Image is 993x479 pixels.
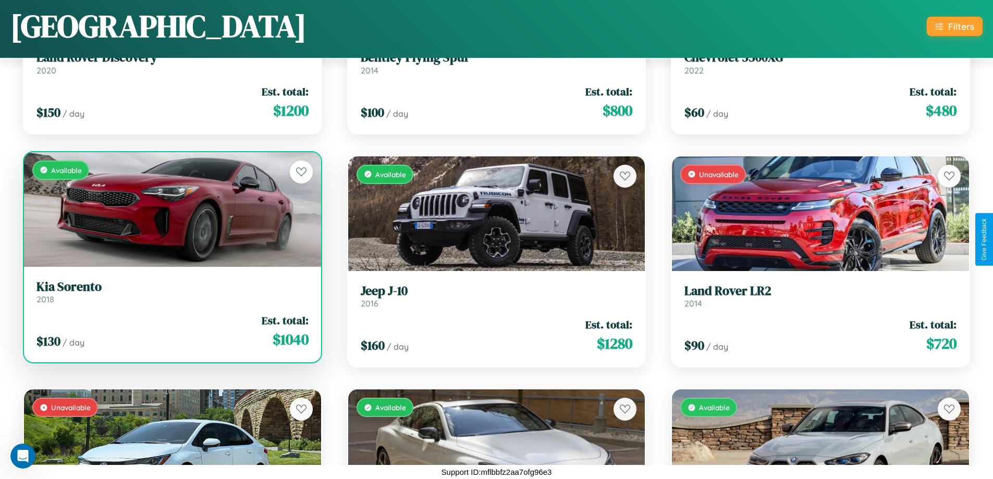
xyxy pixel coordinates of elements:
[585,317,632,332] span: Est. total:
[699,403,730,412] span: Available
[10,444,35,469] iframe: Intercom live chat
[684,65,704,76] span: 2022
[361,337,385,354] span: $ 160
[361,284,633,299] h3: Jeep J-10
[262,313,309,328] span: Est. total:
[585,84,632,99] span: Est. total:
[926,333,957,354] span: $ 720
[361,65,378,76] span: 2014
[361,50,633,76] a: Bentley Flying Spur2014
[51,166,82,175] span: Available
[684,284,957,299] h3: Land Rover LR2
[684,284,957,309] a: Land Rover LR22014
[36,333,60,350] span: $ 130
[597,333,632,354] span: $ 1280
[273,329,309,350] span: $ 1040
[684,104,704,121] span: $ 60
[361,284,633,309] a: Jeep J-102016
[387,341,409,352] span: / day
[361,298,378,309] span: 2016
[375,403,406,412] span: Available
[926,100,957,121] span: $ 480
[36,65,56,76] span: 2020
[684,337,704,354] span: $ 90
[699,170,739,179] span: Unavailable
[361,104,384,121] span: $ 100
[927,17,983,36] button: Filters
[684,50,957,65] h3: Chevrolet 5500XG
[910,317,957,332] span: Est. total:
[10,5,307,47] h1: [GEOGRAPHIC_DATA]
[36,279,309,294] h3: Kia Sorento
[36,104,60,121] span: $ 150
[603,100,632,121] span: $ 800
[36,50,309,76] a: Land Rover Discovery2020
[948,21,974,32] div: Filters
[273,100,309,121] span: $ 1200
[910,84,957,99] span: Est. total:
[262,84,309,99] span: Est. total:
[684,50,957,76] a: Chevrolet 5500XG2022
[386,108,408,119] span: / day
[51,403,91,412] span: Unavailable
[684,298,702,309] span: 2014
[361,50,633,65] h3: Bentley Flying Spur
[36,294,54,304] span: 2018
[375,170,406,179] span: Available
[36,279,309,305] a: Kia Sorento2018
[706,108,728,119] span: / day
[980,218,988,261] div: Give Feedback
[36,50,309,65] h3: Land Rover Discovery
[442,465,552,479] p: Support ID: mflbbfz2aa7ofg96e3
[706,341,728,352] span: / day
[63,337,84,348] span: / day
[63,108,84,119] span: / day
